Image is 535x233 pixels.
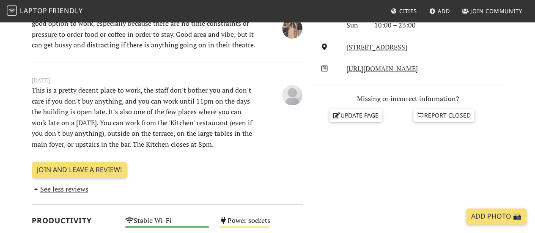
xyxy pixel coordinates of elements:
a: Add [426,3,453,19]
a: Cities [387,3,420,19]
a: Join and leave a review! [32,162,127,178]
span: Fátima González [282,23,302,32]
div: 10:00 – 23:00 [369,20,509,31]
h2: Productivity [32,216,115,225]
div: Sun [341,20,369,31]
small: [DATE] [27,76,308,85]
a: Report closed [413,109,474,122]
span: Join Community [470,7,522,15]
span: Laptop [20,6,47,15]
a: Join Community [458,3,526,19]
img: LaptopFriendly [7,5,17,16]
a: [URL][DOMAIN_NAME] [346,64,418,73]
a: Update page [329,109,382,122]
span: Cities [399,7,417,15]
a: [STREET_ADDRESS] [346,42,407,52]
span: Friendly [49,6,82,15]
p: This is a pretty decent place to work, the staff don't bother you and don't care if you don't buy... [27,85,261,150]
p: good option to work, especially because there are no time constraints or pressure to order food o... [27,18,261,51]
a: See less reviews [32,184,88,194]
a: LaptopFriendly LaptopFriendly [7,4,83,19]
img: blank-535327c66bd565773addf3077783bbfce4b00ec00e9fd257753287c682c7fa38.png [282,85,302,105]
span: Anonymous [282,90,302,99]
a: Add Photo 📸 [466,208,527,225]
img: 4035-fatima.jpg [282,18,302,38]
span: Add [438,7,450,15]
p: Missing or incorrect information? [313,93,504,104]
